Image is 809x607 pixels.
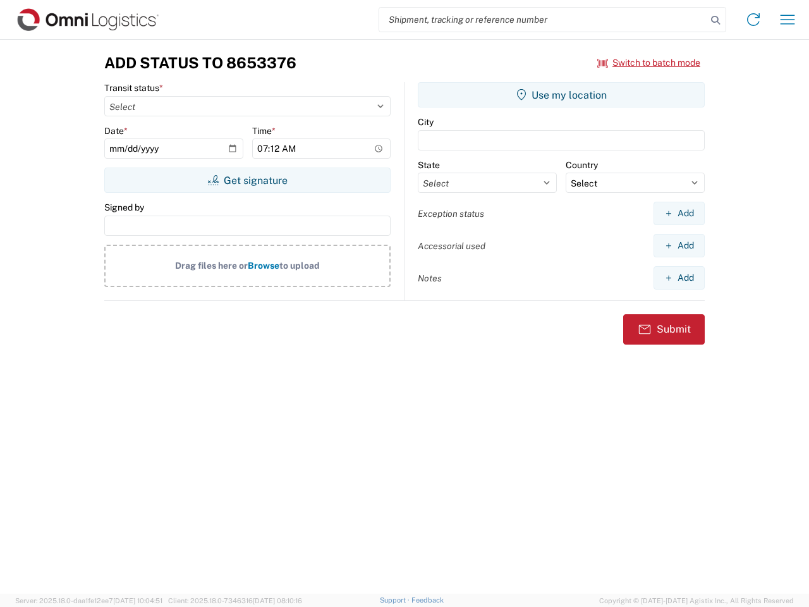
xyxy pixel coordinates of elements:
[597,52,700,73] button: Switch to batch mode
[15,597,162,604] span: Server: 2025.18.0-daa1fe12ee7
[599,595,794,606] span: Copyright © [DATE]-[DATE] Agistix Inc., All Rights Reserved
[418,240,485,252] label: Accessorial used
[418,273,442,284] label: Notes
[418,116,434,128] label: City
[418,82,705,107] button: Use my location
[379,8,707,32] input: Shipment, tracking or reference number
[654,202,705,225] button: Add
[104,125,128,137] label: Date
[654,234,705,257] button: Add
[113,597,162,604] span: [DATE] 10:04:51
[623,314,705,345] button: Submit
[175,261,248,271] span: Drag files here or
[252,125,276,137] label: Time
[248,261,279,271] span: Browse
[104,202,144,213] label: Signed by
[654,266,705,290] button: Add
[380,596,411,604] a: Support
[104,168,391,193] button: Get signature
[104,54,296,72] h3: Add Status to 8653376
[411,596,444,604] a: Feedback
[418,208,484,219] label: Exception status
[253,597,302,604] span: [DATE] 08:10:16
[418,159,440,171] label: State
[104,82,163,94] label: Transit status
[566,159,598,171] label: Country
[279,261,320,271] span: to upload
[168,597,302,604] span: Client: 2025.18.0-7346316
